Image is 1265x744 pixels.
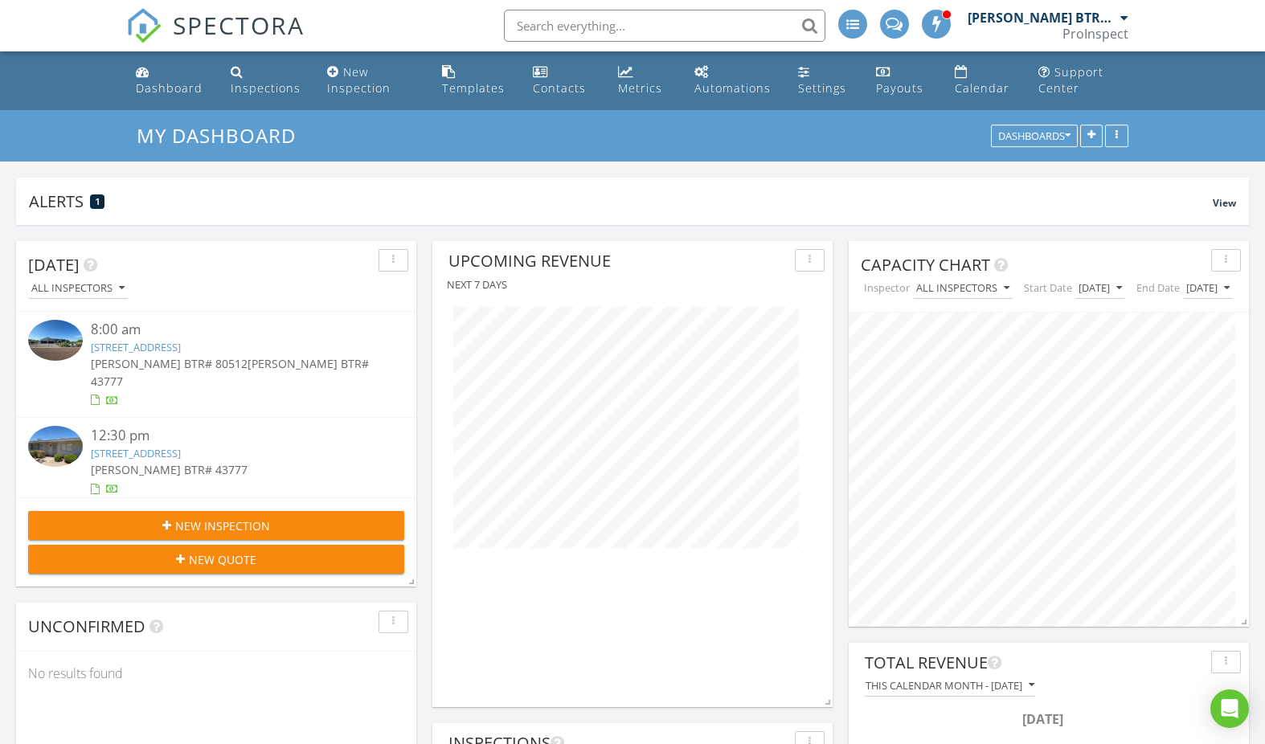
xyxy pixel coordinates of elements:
[126,8,162,43] img: The Best Home Inspection Software - Spectora
[1133,277,1183,299] label: End Date
[16,652,416,695] div: No results found
[129,58,211,104] a: Dashboard
[1075,278,1125,300] button: [DATE]
[28,320,83,361] img: 9355411%2Fcover_photos%2FLofMAR8waMiuPybf9YrA%2Fsmall.jpg
[91,426,373,446] div: 12:30 pm
[28,254,80,276] span: [DATE]
[189,551,256,568] span: New Quote
[173,8,305,42] span: SPECTORA
[448,249,788,273] div: Upcoming Revenue
[955,80,1009,96] div: Calendar
[968,10,1116,26] div: [PERSON_NAME] BTR# 43777
[618,80,662,96] div: Metrics
[29,190,1213,212] div: Alerts
[28,278,128,300] button: All Inspectors
[1183,278,1233,300] button: [DATE]
[916,283,1009,294] div: All Inspectors
[28,615,145,637] span: Unconfirmed
[28,320,404,409] a: 8:00 am [STREET_ADDRESS] [PERSON_NAME] BTR# 80512[PERSON_NAME] BTR# 43777
[28,426,83,467] img: 9361891%2Fcover_photos%2FzKlFkJIkQHe7wMkcRINf%2Fsmall.jpg
[998,131,1071,142] div: Dashboards
[1021,277,1075,299] label: Start Date
[436,58,514,104] a: Templates
[91,446,181,460] a: [STREET_ADDRESS]
[865,675,1035,697] button: This calendar month - [DATE]
[612,58,676,104] a: Metrics
[876,80,923,96] div: Payouts
[913,278,1013,300] button: All Inspectors
[91,320,373,340] div: 8:00 am
[1213,196,1236,210] span: View
[31,283,125,294] div: All Inspectors
[28,511,404,540] button: New Inspection
[137,122,309,149] a: My Dashboard
[866,680,1034,691] div: This calendar month - [DATE]
[327,64,391,96] div: New Inspection
[1032,58,1136,104] a: Support Center
[91,462,248,477] span: [PERSON_NAME] BTR# 43777
[1186,283,1230,294] div: [DATE]
[231,80,301,96] div: Inspections
[526,58,598,104] a: Contacts
[798,80,846,96] div: Settings
[533,80,586,96] div: Contacts
[861,254,990,276] span: Capacity Chart
[865,651,1205,675] div: Total Revenue
[870,709,1215,729] div: [DATE]
[224,58,308,104] a: Inspections
[1210,689,1249,728] div: Open Intercom Messenger
[28,545,404,574] button: New Quote
[96,196,100,207] span: 1
[948,58,1019,104] a: Calendar
[91,340,181,354] a: [STREET_ADDRESS]
[91,356,369,388] span: [PERSON_NAME] BTR# 43777
[1062,26,1128,42] div: ProInspect
[1038,64,1103,96] div: Support Center
[91,356,248,371] span: [PERSON_NAME] BTR# 80512
[28,426,404,497] a: 12:30 pm [STREET_ADDRESS] [PERSON_NAME] BTR# 43777
[792,58,857,104] a: Settings
[175,517,270,534] span: New Inspection
[694,80,771,96] div: Automations
[688,58,779,104] a: Automations (Advanced)
[126,22,305,55] a: SPECTORA
[991,125,1078,148] button: Dashboards
[870,58,935,104] a: Payouts
[1079,283,1122,294] div: [DATE]
[442,80,505,96] div: Templates
[136,80,203,96] div: Dashboard
[504,10,825,42] input: Search everything...
[321,58,423,104] a: New Inspection
[861,277,913,299] label: Inspector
